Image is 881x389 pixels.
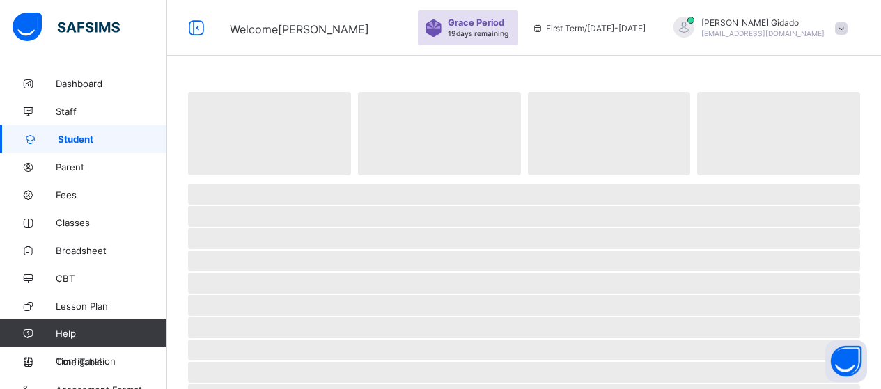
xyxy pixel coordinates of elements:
[448,29,508,38] span: 19 days remaining
[528,92,691,175] span: ‌
[701,29,825,38] span: [EMAIL_ADDRESS][DOMAIN_NAME]
[230,22,369,36] span: Welcome [PERSON_NAME]
[188,251,860,271] span: ‌
[188,340,860,360] span: ‌
[56,189,167,200] span: Fees
[532,23,646,33] span: session/term information
[13,13,120,42] img: safsims
[188,295,860,316] span: ‌
[58,134,167,145] span: Student
[56,161,167,173] span: Parent
[188,317,860,338] span: ‌
[701,17,825,28] span: [PERSON_NAME] Gidado
[358,92,521,175] span: ‌
[188,228,860,249] span: ‌
[660,17,855,40] div: MohammedGidado
[56,245,167,256] span: Broadsheet
[56,217,167,228] span: Classes
[188,92,351,175] span: ‌
[56,328,166,339] span: Help
[188,184,860,205] span: ‌
[188,273,860,294] span: ‌
[188,206,860,227] span: ‌
[56,78,167,89] span: Dashboard
[56,301,167,312] span: Lesson Plan
[188,362,860,383] span: ‌
[56,106,167,117] span: Staff
[56,356,166,367] span: Configuration
[697,92,860,175] span: ‌
[56,273,167,284] span: CBT
[448,17,504,28] span: Grace Period
[825,340,867,382] button: Open asap
[425,19,442,37] img: sticker-purple.71386a28dfed39d6af7621340158ba97.svg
